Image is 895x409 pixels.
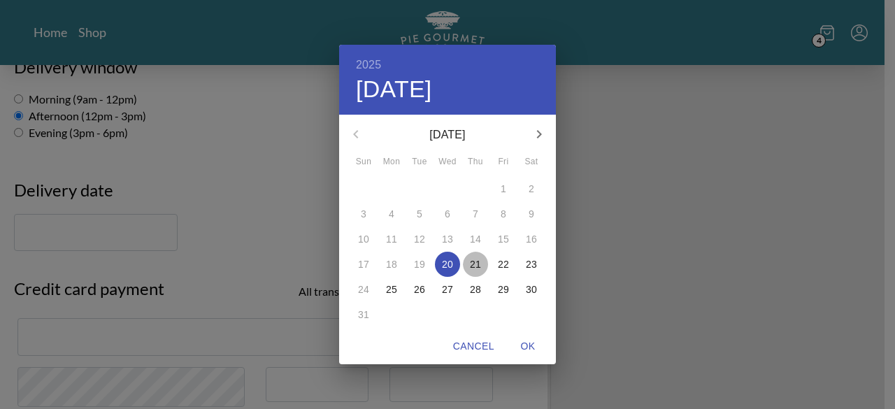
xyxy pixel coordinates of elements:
button: 2025 [356,55,381,75]
p: 28 [470,282,481,296]
p: 29 [498,282,509,296]
button: 23 [519,252,544,277]
p: 26 [414,282,425,296]
span: Tue [407,155,432,169]
span: Cancel [453,338,494,355]
span: Sun [351,155,376,169]
button: 28 [463,277,488,302]
span: Mon [379,155,404,169]
span: Sat [519,155,544,169]
button: OK [506,333,550,359]
span: Fri [491,155,516,169]
p: 20 [442,257,453,271]
p: 23 [526,257,537,271]
button: 22 [491,252,516,277]
p: 27 [442,282,453,296]
button: 29 [491,277,516,302]
button: 30 [519,277,544,302]
button: 25 [379,277,404,302]
span: OK [511,338,545,355]
button: [DATE] [356,75,432,104]
p: 21 [470,257,481,271]
p: [DATE] [373,127,522,143]
p: 30 [526,282,537,296]
button: 27 [435,277,460,302]
span: Thu [463,155,488,169]
p: 25 [386,282,397,296]
button: 26 [407,277,432,302]
button: 20 [435,252,460,277]
span: Wed [435,155,460,169]
p: 22 [498,257,509,271]
button: Cancel [447,333,500,359]
button: 21 [463,252,488,277]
